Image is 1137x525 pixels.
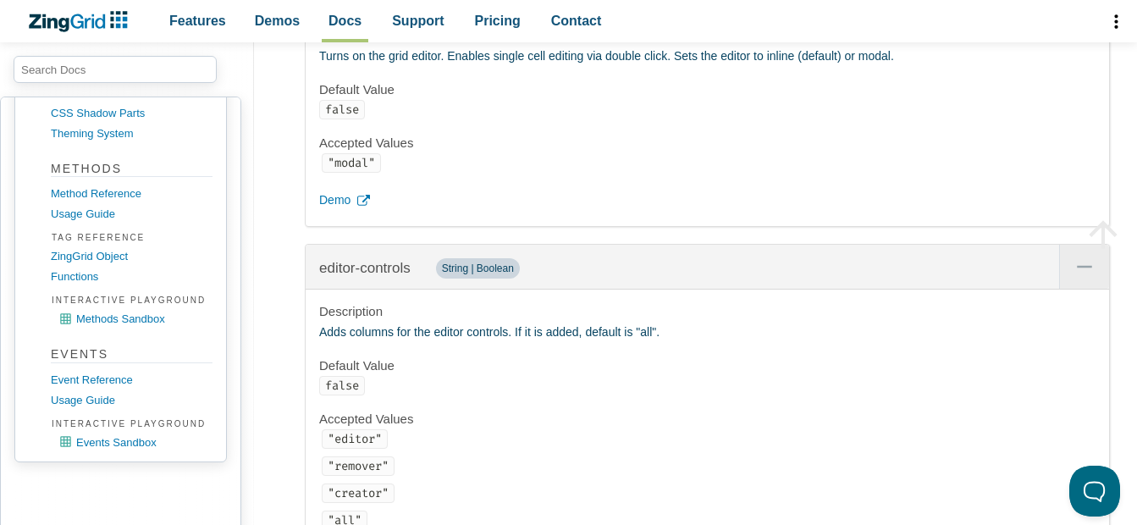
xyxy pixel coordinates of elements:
[319,191,1096,211] a: Demo
[27,11,136,32] a: ZingChart Logo. Click to return to the homepage
[551,9,602,32] span: Contact
[1069,466,1120,517] iframe: Toggle Customer Support
[322,429,388,449] code: "editor"
[51,184,212,204] a: Method Reference
[51,267,212,287] a: functions
[51,204,212,224] a: Usage Guide
[48,293,212,308] span: Interactive Playground
[322,153,381,173] code: "modal"
[475,9,521,32] span: Pricing
[51,124,212,144] a: theming system
[328,9,362,32] span: Docs
[319,323,1096,343] p: Adds columns for the editor controls. If it is added, default is "all".
[76,437,157,449] span: Events Sandbox
[255,9,300,32] span: Demos
[51,103,212,124] a: CSS shadow parts
[319,135,1096,152] h4: Accepted Values
[76,313,165,325] span: Methods Sandbox
[319,303,1096,320] h4: Description
[322,484,395,503] code: "creator"
[51,390,212,411] a: Usage Guide
[51,161,212,177] strong: Methods
[48,230,212,246] span: Tag Reference
[436,258,520,279] span: String | Boolean
[319,191,350,211] span: Demo
[51,370,212,390] a: Event Reference
[48,417,212,432] span: Interactive Playground
[51,246,212,267] a: ZingGrid object
[319,47,1096,67] p: Turns on the grid editor. Enables single cell editing via double click. Sets the editor to inline...
[319,376,365,395] code: false
[392,9,444,32] span: Support
[51,346,212,362] strong: Events
[319,357,1096,374] h4: Default Value
[169,9,226,32] span: Features
[322,456,395,476] code: "remover"
[319,260,411,276] a: editor-controls
[61,433,212,453] a: Events Sandbox
[14,56,217,83] input: search input
[319,81,1096,98] h4: Default Value
[319,411,1096,428] h4: Accepted Values
[61,309,212,329] a: Methods Sandbox
[319,100,365,119] code: false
